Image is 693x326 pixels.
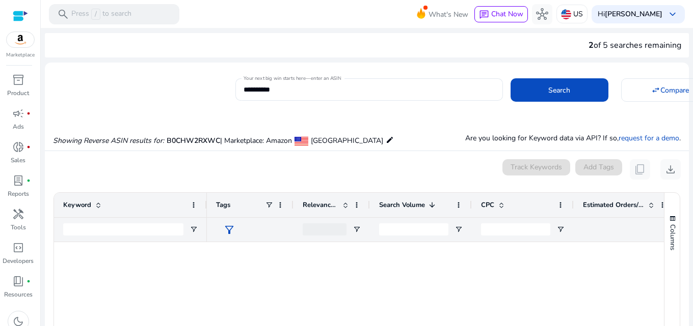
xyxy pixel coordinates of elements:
[26,145,31,149] span: fiber_manual_record
[455,225,463,233] button: Open Filter Menu
[4,290,33,299] p: Resources
[91,9,100,20] span: /
[71,9,131,20] p: Press to search
[561,9,571,19] img: us.svg
[481,223,550,235] input: CPC Filter Input
[589,40,594,51] span: 2
[479,10,489,20] span: chat
[536,8,548,20] span: hub
[667,8,679,20] span: keyboard_arrow_down
[167,136,220,145] span: B0CHW2RXWC
[12,208,24,220] span: handyman
[598,11,662,18] p: Hi
[379,223,448,235] input: Search Volume Filter Input
[429,6,468,23] span: What's New
[481,200,494,210] span: CPC
[223,224,235,236] span: filter_alt
[619,133,679,143] a: request for a demo
[220,136,292,145] span: | Marketplace: Amazon
[190,225,198,233] button: Open Filter Menu
[26,279,31,283] span: fiber_manual_record
[11,223,26,232] p: Tools
[6,51,35,59] p: Marketplace
[605,9,662,19] b: [PERSON_NAME]
[660,159,681,180] button: download
[556,225,565,233] button: Open Filter Menu
[12,141,24,153] span: donut_small
[12,242,24,254] span: code_blocks
[589,39,681,51] div: of 5 searches remaining
[216,200,230,210] span: Tags
[583,200,644,210] span: Estimated Orders/Month
[491,9,523,19] span: Chat Now
[664,163,677,175] span: download
[548,85,570,96] span: Search
[8,189,29,198] p: Reports
[311,136,383,145] span: [GEOGRAPHIC_DATA]
[660,85,689,96] span: Compare
[379,200,425,210] span: Search Volume
[353,225,361,233] button: Open Filter Menu
[532,4,552,24] button: hub
[3,256,34,265] p: Developers
[303,200,338,210] span: Relevance Score
[63,200,91,210] span: Keyword
[12,107,24,120] span: campaign
[57,8,69,20] span: search
[12,74,24,86] span: inventory_2
[11,156,25,165] p: Sales
[53,136,164,145] i: Showing Reverse ASIN results for:
[63,223,183,235] input: Keyword Filter Input
[386,134,394,146] mat-icon: edit
[13,122,24,131] p: Ads
[474,6,528,22] button: chatChat Now
[465,133,681,143] p: Are you looking for Keyword data via API? If so, .
[651,85,660,95] mat-icon: swap_horiz
[244,75,341,82] mat-label: Your next big win starts here—enter an ASIN
[668,224,677,250] span: Columns
[12,174,24,187] span: lab_profile
[573,5,583,23] p: US
[7,88,29,98] p: Product
[511,78,608,102] button: Search
[12,275,24,287] span: book_4
[26,179,31,183] span: fiber_manual_record
[7,32,34,47] img: amazon.svg
[26,111,31,115] span: fiber_manual_record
